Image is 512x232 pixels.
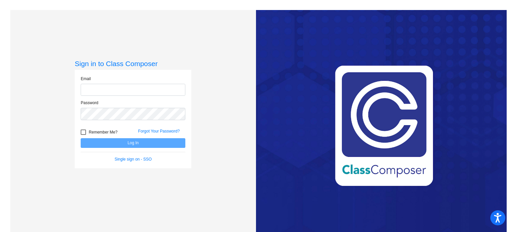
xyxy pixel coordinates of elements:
[75,59,191,68] h3: Sign in to Class Composer
[89,128,117,136] span: Remember Me?
[115,157,152,162] a: Single sign on - SSO
[81,138,185,148] button: Log In
[81,76,91,82] label: Email
[81,100,98,106] label: Password
[138,129,180,134] a: Forgot Your Password?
